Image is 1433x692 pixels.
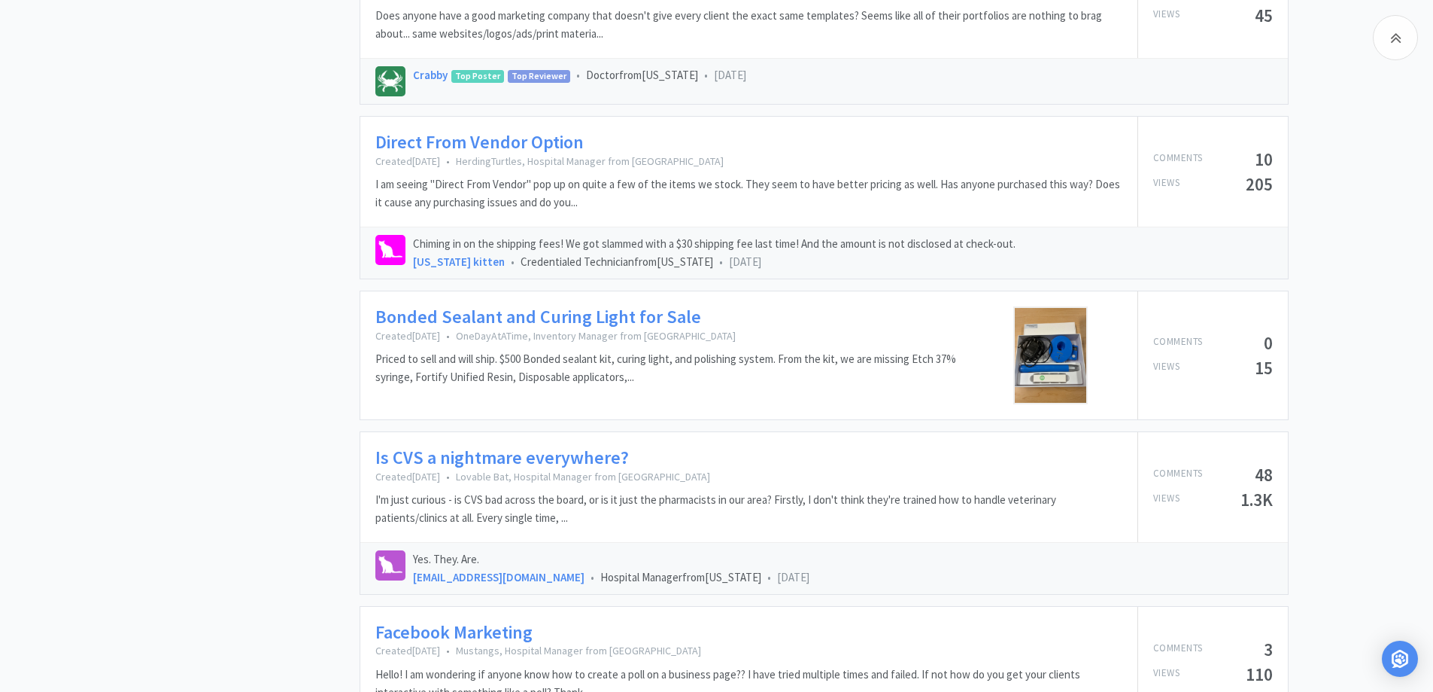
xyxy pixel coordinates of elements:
a: Direct From Vendor Option [375,132,584,154]
a: Crabby [413,68,448,82]
span: [DATE] [714,68,746,82]
a: [US_STATE] kitten [413,255,505,269]
span: • [704,68,708,82]
p: Comments [1153,466,1203,483]
h5: 205 [1246,175,1273,193]
p: Views [1153,666,1180,683]
span: • [446,644,450,657]
p: Views [1153,359,1180,376]
span: [DATE] [777,570,809,584]
span: • [767,570,771,584]
div: Credentialed Technician from [US_STATE] [413,253,1273,271]
p: Created [DATE] Mustangs, Hospital Manager from [GEOGRAPHIC_DATA] [375,644,1122,657]
p: Views [1153,175,1180,193]
p: Created [DATE] HerdingTurtles, Hospital Manager from [GEOGRAPHIC_DATA] [375,154,1122,168]
span: Top Poster [452,71,503,81]
div: Doctor from [US_STATE] [413,66,1273,84]
a: [EMAIL_ADDRESS][DOMAIN_NAME] [413,570,584,584]
span: • [591,570,594,584]
img: IMG_2909-1754927980.jfif [1013,306,1088,404]
h5: 45 [1255,7,1273,24]
p: Priced to sell and will ship. $500 Bonded sealant kit, curing light, and polishing system. From t... [375,350,972,386]
span: Top Reviewer [509,71,569,81]
span: • [446,154,450,168]
p: Views [1153,7,1180,24]
p: I am seeing "Direct From Vendor" pop up on quite a few of the items we stock. They seem to have b... [375,175,1122,212]
a: Is CVS a nightmare everywhere? [375,447,629,469]
a: Bonded Sealant and Curing Light for Sale [375,306,701,328]
p: Views [1153,491,1180,508]
p: Chiming in on the shipping fees! We got slammed with a $30 shipping fee last time! And the amount... [413,235,1273,253]
h5: 0 [1264,334,1273,352]
span: • [511,255,515,269]
h5: 110 [1246,666,1273,683]
p: Created [DATE] Lovable Bat, Hospital Manager from [GEOGRAPHIC_DATA] [375,470,1122,483]
span: • [446,470,450,483]
p: Comments [1153,334,1203,352]
span: [DATE] [729,255,761,269]
span: • [446,329,450,343]
h5: 3 [1264,641,1273,658]
h5: 10 [1255,151,1273,168]
p: Created [DATE] OneDayAtATime, Inventory Manager from [GEOGRAPHIC_DATA] [375,329,972,343]
p: Yes. They. Are. [413,550,1273,569]
div: Hospital Manager from [US_STATE] [413,569,1273,587]
p: I'm just curious - is CVS bad across the board, or is it just the pharmacists in our area? Firstl... [375,491,1122,527]
h5: 15 [1255,359,1273,376]
p: Does anyone have a good marketing company that doesn't give every client the exact same templates... [375,7,1122,43]
h5: 48 [1255,466,1273,483]
h5: 1.3K [1240,491,1273,508]
span: • [719,255,723,269]
p: Comments [1153,641,1203,658]
a: Facebook Marketing [375,622,533,644]
span: • [576,68,580,82]
p: Comments [1153,151,1203,168]
div: Open Intercom Messenger [1382,641,1418,677]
